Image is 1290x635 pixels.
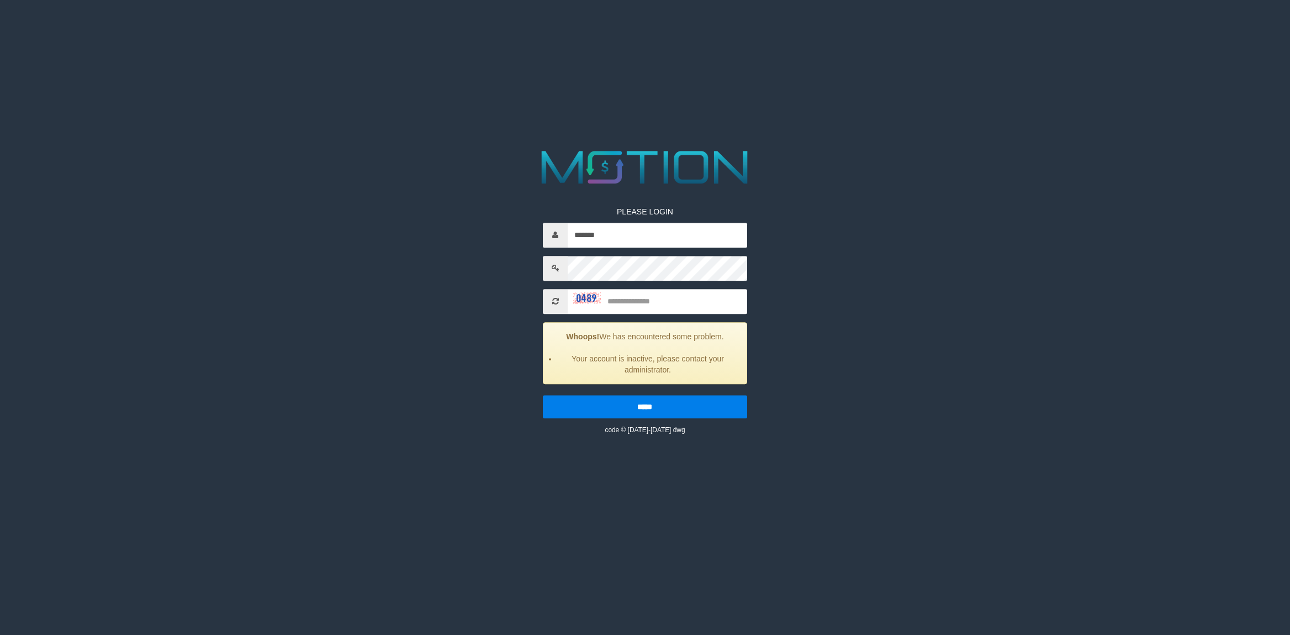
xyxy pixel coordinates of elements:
img: MOTION_logo.png [532,145,758,190]
div: We has encountered some problem. [543,322,747,384]
img: captcha [573,292,601,303]
p: PLEASE LOGIN [543,206,747,217]
strong: Whoops! [566,332,599,341]
small: code © [DATE]-[DATE] dwg [605,426,685,434]
li: Your account is inactive, please contact your administrator. [557,353,738,375]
